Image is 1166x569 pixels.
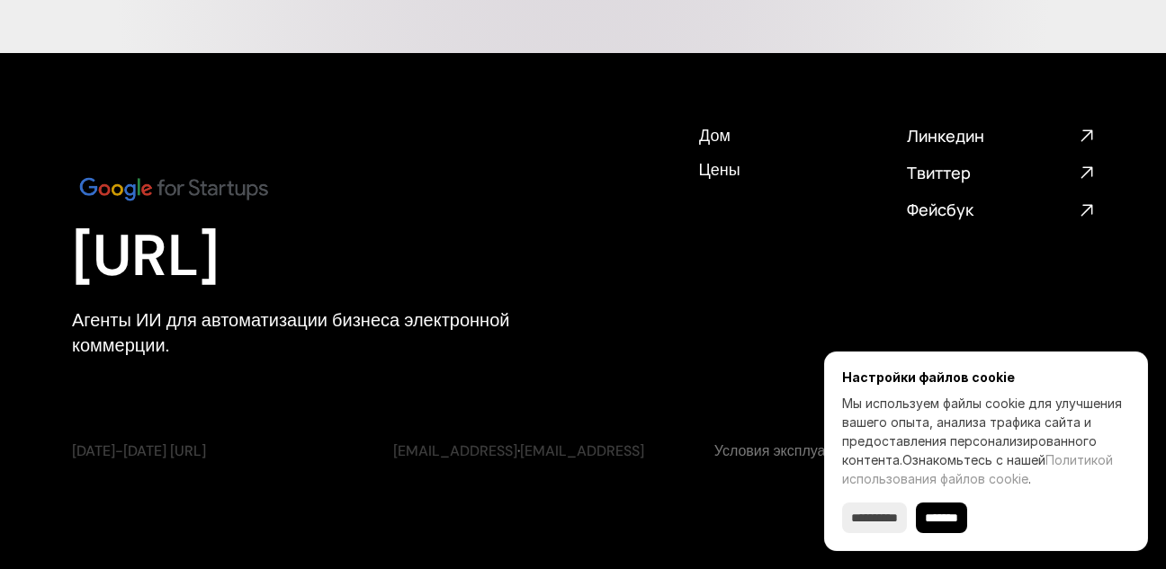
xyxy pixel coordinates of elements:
[72,441,206,460] font: [DATE]-[DATE] [URL]
[907,125,984,147] font: Линкедин
[698,159,740,181] font: Цены
[72,218,220,293] font: [URL]
[520,441,644,460] a: [EMAIL_ADDRESS]
[393,441,517,460] a: [EMAIL_ADDRESS]
[842,396,1122,467] font: Мы используем файлы cookie для улучшения вашего опыта, анализа трафика сайта и предоставления пер...
[698,125,731,145] a: Дом
[902,452,1045,467] font: Ознакомьтесь с нашей
[698,159,740,179] a: Цены
[907,125,1094,147] a: Линкедин
[907,125,1094,222] nav: Ссылки на социальные сети
[907,162,1094,184] a: Твиттер
[907,199,973,220] font: Фейсбук
[699,125,731,147] font: Дом
[517,441,520,460] font: ·
[907,199,1094,221] a: Фейсбук
[698,125,885,179] nav: Навигация по нижнему колонтитулу
[842,369,1015,385] font: Настройки файлов cookie
[1028,471,1031,486] font: .
[714,441,864,460] a: Условия эксплуатации
[907,162,971,183] font: Твиттер
[72,308,514,357] font: Агенты ИИ для автоматизации бизнеса электронной коммерции.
